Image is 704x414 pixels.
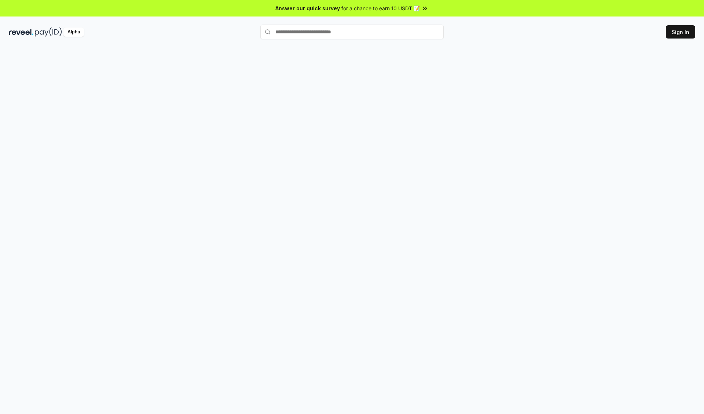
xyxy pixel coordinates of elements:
span: Answer our quick survey [275,4,340,12]
img: pay_id [35,28,62,37]
span: for a chance to earn 10 USDT 📝 [341,4,420,12]
img: reveel_dark [9,28,33,37]
button: Sign In [666,25,695,39]
div: Alpha [63,28,84,37]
